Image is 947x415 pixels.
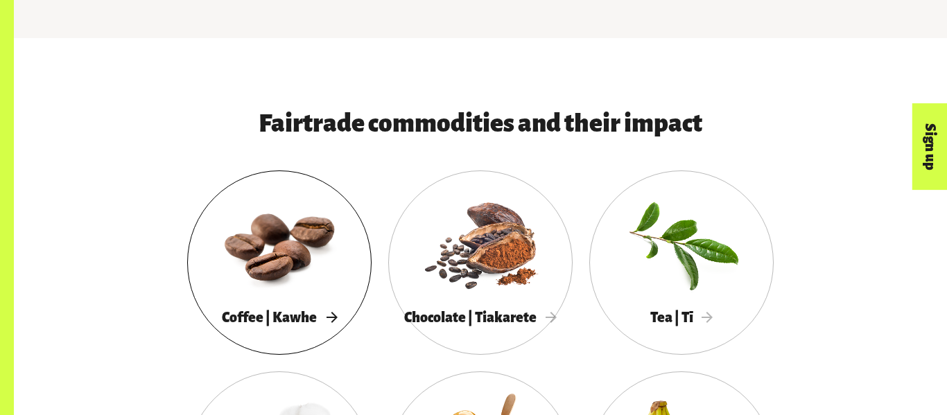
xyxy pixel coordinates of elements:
[404,310,557,325] span: Chocolate | Tiakarete
[187,170,372,355] a: Coffee | Kawhe
[159,110,801,137] h3: Fairtrade commodities and their impact
[222,310,337,325] span: Coffee | Kawhe
[650,310,713,325] span: Tea | Tī
[388,170,573,355] a: Chocolate | Tiakarete
[589,170,774,355] a: Tea | Tī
